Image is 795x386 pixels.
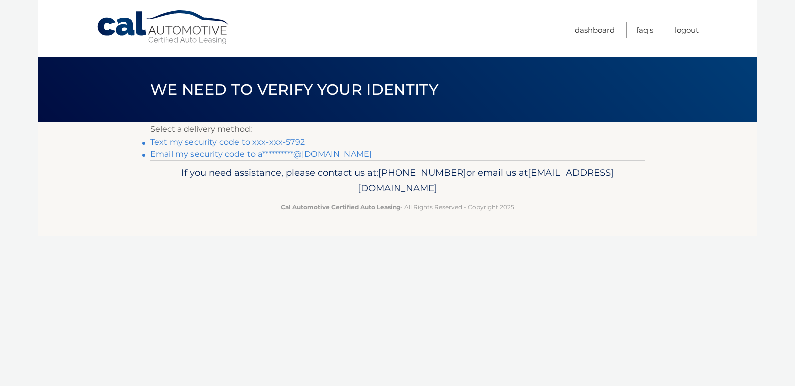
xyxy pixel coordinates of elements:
strong: Cal Automotive Certified Auto Leasing [281,203,400,211]
span: [PHONE_NUMBER] [378,167,466,178]
a: Cal Automotive [96,10,231,45]
a: Logout [675,22,699,38]
p: - All Rights Reserved - Copyright 2025 [157,202,638,212]
p: If you need assistance, please contact us at: or email us at [157,165,638,196]
a: FAQ's [636,22,653,38]
p: Select a delivery method: [150,122,645,136]
a: Text my security code to xxx-xxx-5792 [150,137,305,147]
span: We need to verify your identity [150,80,438,99]
a: Email my security code to a**********@[DOMAIN_NAME] [150,149,372,159]
a: Dashboard [575,22,615,38]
